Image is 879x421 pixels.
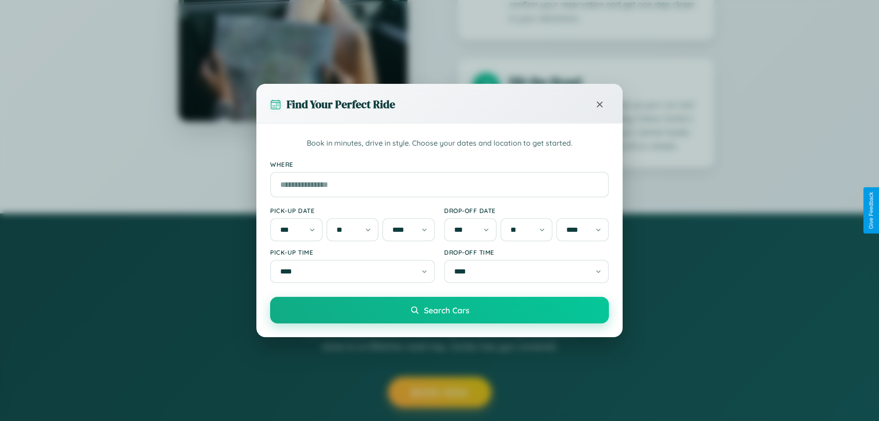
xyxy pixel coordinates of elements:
button: Search Cars [270,297,609,323]
label: Drop-off Date [444,207,609,214]
h3: Find Your Perfect Ride [287,97,395,112]
label: Pick-up Time [270,248,435,256]
label: Pick-up Date [270,207,435,214]
span: Search Cars [424,305,469,315]
p: Book in minutes, drive in style. Choose your dates and location to get started. [270,137,609,149]
label: Where [270,160,609,168]
label: Drop-off Time [444,248,609,256]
